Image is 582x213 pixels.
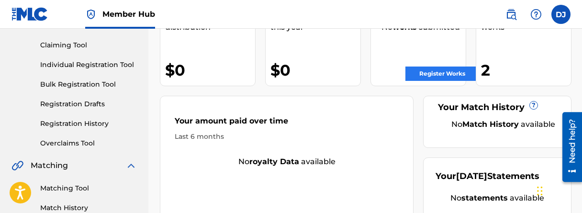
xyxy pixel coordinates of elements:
div: Last 6 months [175,132,399,142]
a: Match History [40,203,137,213]
div: No available [448,119,559,130]
iframe: Chat Widget [534,167,582,213]
div: No available [160,156,413,168]
strong: statements [461,193,508,202]
a: Matching Tool [40,183,137,193]
a: Public Search [502,5,521,24]
a: Registration Drafts [40,99,137,109]
span: Matching [31,160,68,171]
span: [DATE] [456,171,487,181]
div: 2 [481,59,571,81]
div: No available [436,192,559,204]
div: Your amount paid over time [175,115,399,132]
div: Your Match History [436,101,559,114]
div: $0 [270,59,360,81]
strong: royalty data [249,157,299,166]
a: Bulk Registration Tool [40,79,137,90]
a: Overclaims Tool [40,138,137,148]
img: expand [125,160,137,171]
div: Your Statements [436,170,539,183]
iframe: Resource Center [555,109,582,186]
span: Member Hub [102,9,155,20]
img: Matching [11,160,23,171]
div: User Menu [551,5,571,24]
img: search [505,9,517,20]
div: Help [526,5,546,24]
div: $0 [165,59,255,81]
img: help [530,9,542,20]
img: Top Rightsholder [85,9,97,20]
span: ? [530,101,537,109]
a: Claiming Tool [40,40,137,50]
strong: Match History [462,120,519,129]
div: Drag [537,177,543,205]
a: Register Works [405,67,479,81]
a: Individual Registration Tool [40,60,137,70]
img: MLC Logo [11,7,48,21]
a: Registration History [40,119,137,129]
